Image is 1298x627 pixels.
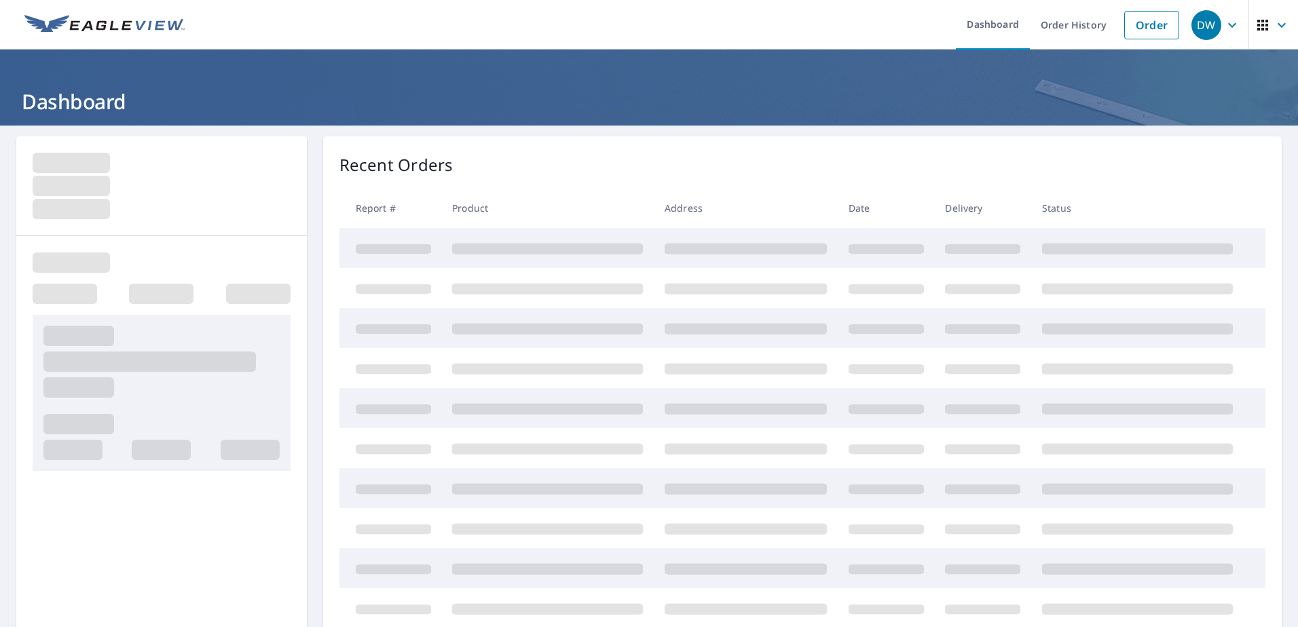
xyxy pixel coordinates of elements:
div: DW [1191,10,1221,40]
th: Status [1031,188,1244,228]
th: Product [441,188,654,228]
a: Order [1124,11,1179,39]
th: Delivery [934,188,1031,228]
th: Date [838,188,935,228]
img: EV Logo [24,15,185,35]
p: Recent Orders [339,153,453,177]
th: Report # [339,188,442,228]
th: Address [654,188,838,228]
h1: Dashboard [16,88,1282,115]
